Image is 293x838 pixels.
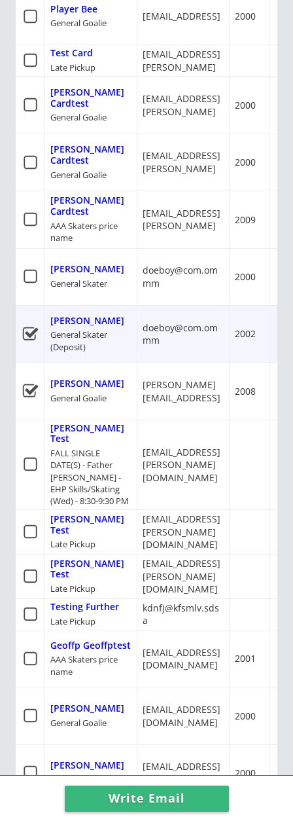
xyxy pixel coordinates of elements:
div: [EMAIL_ADDRESS][PERSON_NAME][DOMAIN_NAME] [143,446,224,484]
div: [PERSON_NAME] Cardtest [50,195,131,217]
div: [PERSON_NAME] Test [50,558,131,581]
div: 2000 [235,10,256,23]
div: [PERSON_NAME] Cardtest [50,144,131,166]
div: [EMAIL_ADDRESS] [143,10,220,23]
div: [EMAIL_ADDRESS][DOMAIN_NAME] [143,703,224,729]
div: doeboy@com.ommm [143,321,224,347]
div: General Goalie [50,717,107,729]
div: 2008 [235,385,256,398]
div: [PERSON_NAME] Test [50,423,131,445]
div: [PERSON_NAME][EMAIL_ADDRESS] [143,378,224,404]
div: doeboy@com.ommm [143,264,224,289]
div: [EMAIL_ADDRESS][PERSON_NAME] [143,92,224,118]
div: 2000 [235,710,256,723]
div: Testing Further [50,602,119,613]
div: General Goalie [50,111,107,123]
div: Late Pickup [50,62,95,73]
div: [PERSON_NAME] Cardtest [50,87,131,109]
div: [EMAIL_ADDRESS][PERSON_NAME][DOMAIN_NAME] [143,557,224,596]
div: AAA Skaters price name [50,220,131,244]
div: FALL SINGLE DATE(S) - Father [PERSON_NAME] - EHP Skills/Skating (Wed) - 8:30-9:30 PM [50,447,131,507]
div: AAA Skaters price name [50,653,131,677]
div: [EMAIL_ADDRESS][DOMAIN_NAME] [143,760,224,786]
div: Late Pickup [50,615,95,627]
div: 2009 [235,213,256,227]
div: kdnfj@kfsmlv.sdsa [143,602,224,627]
div: General Goalie [50,17,107,29]
div: Single Session Skate [50,774,128,786]
div: Late Pickup [50,538,95,550]
div: 2000 [235,767,256,780]
div: 2001 [235,652,256,665]
div: General Goalie [50,169,107,181]
div: 2000 [235,99,256,112]
button: Write Email [65,786,229,812]
div: 2000 [235,156,256,169]
div: [PERSON_NAME] Test [50,514,131,536]
div: [EMAIL_ADDRESS][PERSON_NAME][DOMAIN_NAME] [143,513,224,551]
div: 2000 [235,270,256,283]
div: Player Bee [50,4,97,15]
div: 2002 [235,327,256,340]
div: [EMAIL_ADDRESS][PERSON_NAME] [143,48,224,73]
div: General Skater [50,278,107,289]
div: [EMAIL_ADDRESS][DOMAIN_NAME] [143,646,224,672]
div: Geoffp Geoffptest [50,640,131,651]
div: General Skater (Deposit) [50,329,131,352]
div: [PERSON_NAME] [50,760,124,771]
div: General Goalie [50,392,107,404]
div: [PERSON_NAME] [50,378,124,390]
div: [PERSON_NAME] [50,703,124,714]
div: [PERSON_NAME] [50,316,124,327]
div: [EMAIL_ADDRESS][PERSON_NAME] [143,207,224,232]
div: [EMAIL_ADDRESS][PERSON_NAME] [143,149,224,175]
div: Late Pickup [50,583,95,594]
div: [PERSON_NAME] [50,264,124,275]
div: Test Card [50,48,93,59]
